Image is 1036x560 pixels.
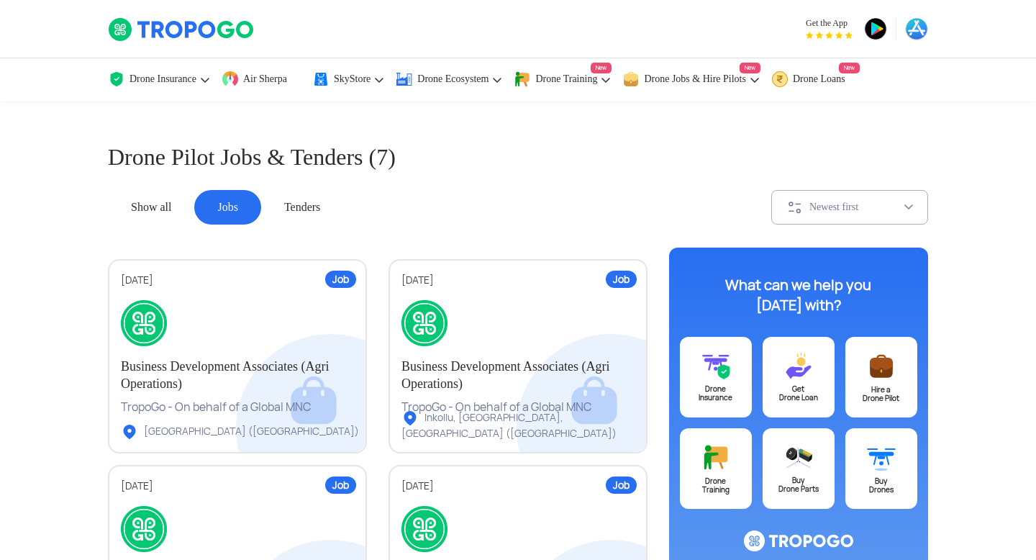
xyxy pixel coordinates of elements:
img: logo.png [121,506,167,552]
img: ic_locationlist.svg [401,410,419,427]
div: [GEOGRAPHIC_DATA] ([GEOGRAPHIC_DATA]) [121,423,359,441]
a: BuyDrone Parts [763,428,835,509]
a: SkyStore [312,58,385,101]
span: New [839,63,860,73]
img: ic_locationlist.svg [121,423,138,441]
div: [DATE] [121,479,354,493]
img: logo.png [401,300,447,346]
a: Drone Ecosystem [396,58,503,101]
span: New [591,63,612,73]
img: ic_training@3x.svg [701,443,730,472]
span: Drone Training [535,73,597,85]
div: Job [325,477,356,494]
a: Air Sherpa [222,58,301,101]
a: DroneInsurance [680,337,752,417]
div: Buy Drones [845,477,917,494]
span: Drone Insurance [129,73,196,85]
div: Hire a Drone Pilot [845,386,917,403]
img: ic_postajob@3x.svg [867,351,896,381]
div: Show all [108,190,194,225]
div: TropoGo - On behalf of a Global MNC [121,399,354,415]
div: [DATE] [401,274,635,287]
a: DroneTraining [680,428,752,509]
div: What can we help you [DATE] with? [709,275,889,315]
div: [DATE] [121,274,354,287]
a: Drone TrainingNew [514,58,612,101]
span: Drone Ecosystem [417,73,489,85]
img: ic_loans@3x.svg [784,351,813,380]
img: logo.png [121,300,167,346]
div: TropoGo - On behalf of a Global MNC [401,399,635,415]
span: Drone Loans [793,73,845,85]
span: SkyStore [334,73,371,85]
div: Buy Drone Parts [763,477,835,494]
h2: Business Development Associates (Agri Operations) [121,358,354,392]
span: New [740,63,760,73]
img: App Raking [806,32,853,39]
img: ic_playstore.png [864,17,887,40]
a: Drone LoansNew [771,58,860,101]
div: [DATE] [401,479,635,493]
img: ic_appstore.png [905,17,928,40]
a: Hire aDrone Pilot [845,337,917,417]
img: ic_buydrone@3x.svg [867,443,896,472]
button: Newest first [771,190,928,225]
a: Drone Insurance [108,58,211,101]
span: Get the App [806,17,853,29]
a: Job[DATE]Business Development Associates (Agri Operations)TropoGo - On behalf of a Global MNC[GEO... [108,259,367,453]
div: Job [606,477,637,494]
h1: Drone Pilot Jobs & Tenders (7) [108,141,928,173]
img: ic_logo@3x.svg [744,530,853,552]
div: Tenders [261,190,343,225]
div: Newest first [809,201,903,214]
span: Drone Jobs & Hire Pilots [644,73,746,85]
div: Jobs [194,190,260,225]
a: GetDrone Loan [763,337,835,417]
a: Job[DATE]Business Development Associates (Agri Operations)TropoGo - On behalf of a Global MNCInko... [388,259,647,453]
img: TropoGo Logo [108,17,255,42]
a: Drone Jobs & Hire PilotsNew [622,58,760,101]
img: logo.png [401,506,447,552]
img: ic_droneparts@3x.svg [784,443,813,471]
a: BuyDrones [845,428,917,509]
div: Get Drone Loan [763,385,835,402]
img: ic_drone_insurance@3x.svg [701,351,730,380]
div: Inkollu, [GEOGRAPHIC_DATA], [GEOGRAPHIC_DATA] ([GEOGRAPHIC_DATA]) [401,410,658,441]
h2: Business Development Associates (Agri Operations) [401,358,635,392]
div: Job [606,271,637,288]
div: Drone Insurance [680,385,752,402]
div: Drone Training [680,477,752,494]
span: Air Sherpa [243,73,287,85]
div: Job [325,271,356,288]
